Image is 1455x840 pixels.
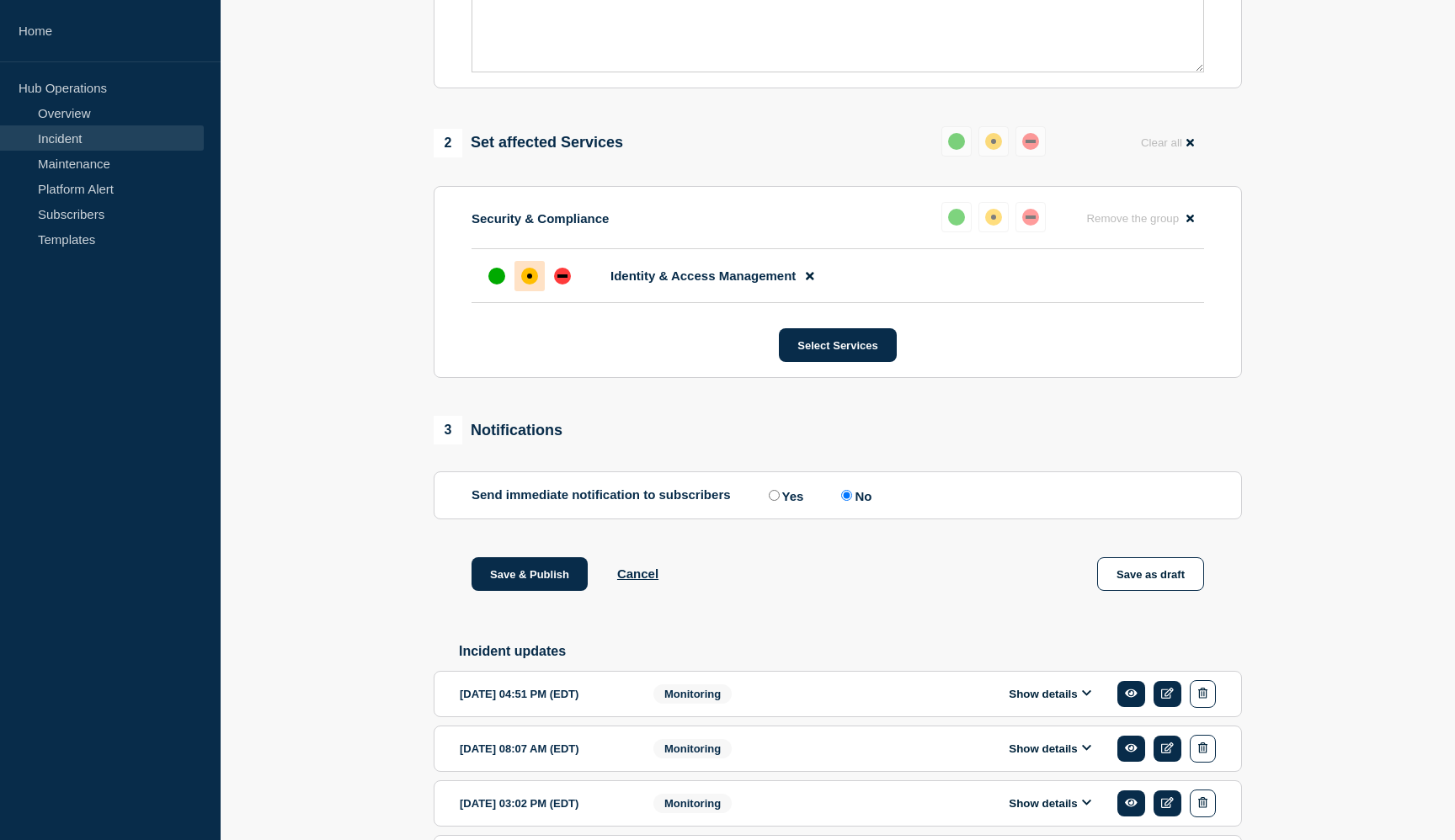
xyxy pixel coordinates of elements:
p: Security & Compliance [472,211,609,226]
p: Send immediate notification to subscribers [472,487,731,503]
div: affected [521,268,538,284]
div: up [488,268,505,284]
h2: Incident updates [459,644,1242,659]
label: Yes [765,487,804,503]
button: affected [978,202,1009,232]
button: Select Services [779,328,896,362]
div: Send immediate notification to subscribers [472,487,1204,503]
button: Show details [1004,742,1096,756]
div: down [554,268,571,284]
span: 2 [434,129,462,157]
span: Identity & Access Management [610,268,796,283]
button: up [941,126,972,157]
span: Remove the group [1086,212,1179,225]
button: Show details [1004,796,1096,811]
div: down [1022,133,1039,150]
input: No [841,490,852,501]
div: Set affected Services [434,129,623,157]
button: affected [978,126,1009,157]
div: Notifications [434,416,562,444]
div: [DATE] 03:02 PM (EDT) [460,789,628,817]
button: down [1015,202,1046,232]
div: [DATE] 08:07 AM (EDT) [460,735,628,763]
div: [DATE] 04:51 PM (EDT) [460,680,628,708]
div: up [948,133,965,150]
label: No [837,487,871,503]
span: Monitoring [653,684,732,704]
button: Save as draft [1097,557,1204,591]
button: Show details [1004,687,1096,701]
button: Save & Publish [472,557,588,591]
span: Monitoring [653,794,732,813]
button: down [1015,126,1046,157]
button: Remove the group [1076,202,1204,235]
input: Yes [769,490,780,501]
span: 3 [434,416,462,444]
div: up [948,209,965,226]
button: up [941,202,972,232]
div: affected [985,209,1002,226]
div: down [1022,209,1039,226]
div: affected [985,133,1002,150]
span: Monitoring [653,739,732,758]
button: Cancel [617,566,658,581]
button: Clear all [1131,126,1204,159]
